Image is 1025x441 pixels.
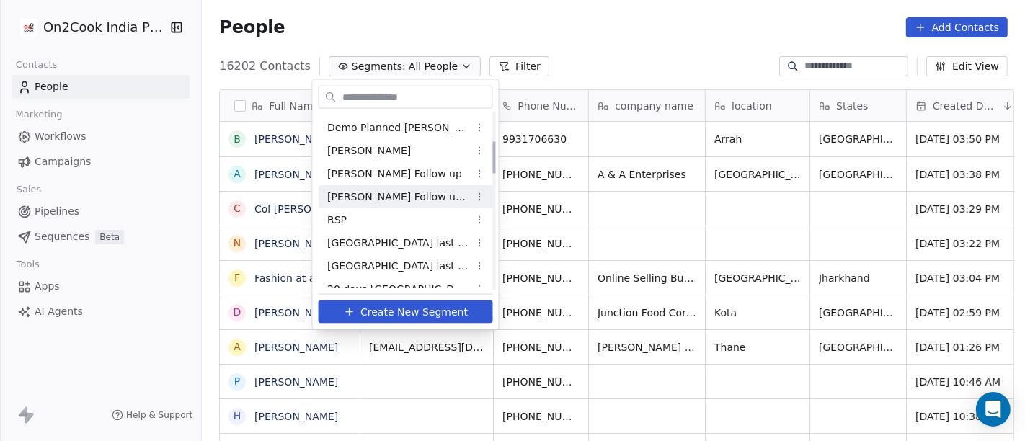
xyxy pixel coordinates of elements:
[327,143,411,158] span: [PERSON_NAME]
[360,304,468,319] span: Create New Segment
[327,189,469,204] span: [PERSON_NAME] Follow up Hot Active
[327,166,462,181] span: [PERSON_NAME] Follow up
[327,120,469,135] span: Demo Planned [PERSON_NAME]
[327,235,469,250] span: [GEOGRAPHIC_DATA] last 15 days [DATE]
[327,258,469,273] span: [GEOGRAPHIC_DATA] last 15 days
[319,300,493,324] button: Create New Segment
[327,281,469,296] span: 20 days [GEOGRAPHIC_DATA] ncr
[327,212,347,227] span: RSP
